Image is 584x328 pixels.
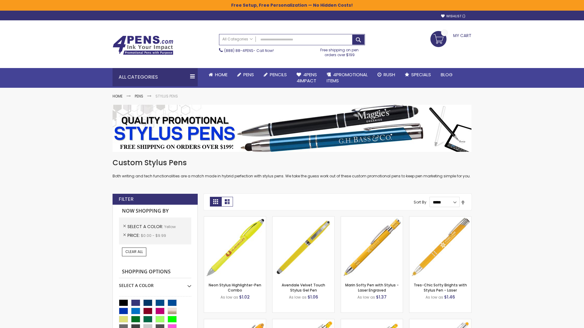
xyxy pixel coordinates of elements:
[119,205,191,217] strong: Now Shopping by
[345,282,399,292] a: Marin Softy Pen with Stylus - Laser Engraved
[259,68,292,81] a: Pencils
[119,265,191,278] strong: Shopping Options
[441,71,453,78] span: Blog
[409,216,471,221] a: Tres-Chic Softy Brights with Stylus Pen - Laser-Yellow
[127,232,141,238] span: Price
[314,45,365,57] div: Free shipping on pen orders over $199
[155,94,178,99] strong: Stylus Pens
[204,217,266,278] img: Neon Stylus Highlighter-Pen Combo-Yellow
[204,68,232,81] a: Home
[308,294,318,300] span: $1.06
[409,319,471,324] a: Tres-Chic Softy with Stylus Top Pen - ColorJet-Yellow
[215,71,228,78] span: Home
[209,282,261,292] a: Neon Stylus Highlighter-Pen Combo
[376,294,387,300] span: $1.37
[119,278,191,289] div: Select A Color
[224,48,253,53] a: (888) 88-4PENS
[414,200,426,205] label: Sort By
[357,295,375,300] span: As low as
[426,295,443,300] span: As low as
[273,319,334,324] a: Phoenix Softy Brights with Stylus Pen - Laser-Yellow
[297,71,317,84] span: 4Pens 4impact
[135,94,143,99] a: Pens
[292,68,322,88] a: 4Pens4impact
[282,282,325,292] a: Avendale Velvet Touch Stylus Gel Pen
[224,48,274,53] span: - Call Now!
[384,71,395,78] span: Rush
[113,94,123,99] a: Home
[141,233,166,238] span: $0.00 - $9.99
[164,224,176,229] span: Yellow
[273,217,334,278] img: Avendale Velvet Touch Stylus Gel Pen-Yellow
[270,71,287,78] span: Pencils
[219,34,256,44] a: All Categories
[239,294,250,300] span: $1.02
[204,319,266,324] a: Ellipse Softy Brights with Stylus Pen - Laser-Yellow
[113,36,173,55] img: 4Pens Custom Pens and Promotional Products
[119,196,134,203] strong: Filter
[409,217,471,278] img: Tres-Chic Softy Brights with Stylus Pen - Laser-Yellow
[289,295,307,300] span: As low as
[341,216,403,221] a: Marin Softy Pen with Stylus - Laser Engraved-Yellow
[327,71,368,84] span: 4PROMOTIONAL ITEMS
[232,68,259,81] a: Pens
[411,71,431,78] span: Specials
[113,105,471,152] img: Stylus Pens
[436,68,457,81] a: Blog
[444,294,455,300] span: $1.46
[113,158,471,168] h1: Custom Stylus Pens
[322,68,373,88] a: 4PROMOTIONALITEMS
[341,319,403,324] a: Phoenix Softy Brights Gel with Stylus Pen - Laser-Yellow
[204,216,266,221] a: Neon Stylus Highlighter-Pen Combo-Yellow
[400,68,436,81] a: Specials
[441,14,465,19] a: Wishlist
[127,224,164,230] span: Select A Color
[221,295,238,300] span: As low as
[113,68,198,86] div: All Categories
[414,282,467,292] a: Tres-Chic Softy Brights with Stylus Pen - Laser
[222,37,253,42] span: All Categories
[122,248,146,256] a: Clear All
[273,216,334,221] a: Avendale Velvet Touch Stylus Gel Pen-Yellow
[341,217,403,278] img: Marin Softy Pen with Stylus - Laser Engraved-Yellow
[113,158,471,179] div: Both writing and tech functionalities are a match made in hybrid perfection with stylus pens. We ...
[243,71,254,78] span: Pens
[210,197,221,207] strong: Grid
[125,249,143,254] span: Clear All
[373,68,400,81] a: Rush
